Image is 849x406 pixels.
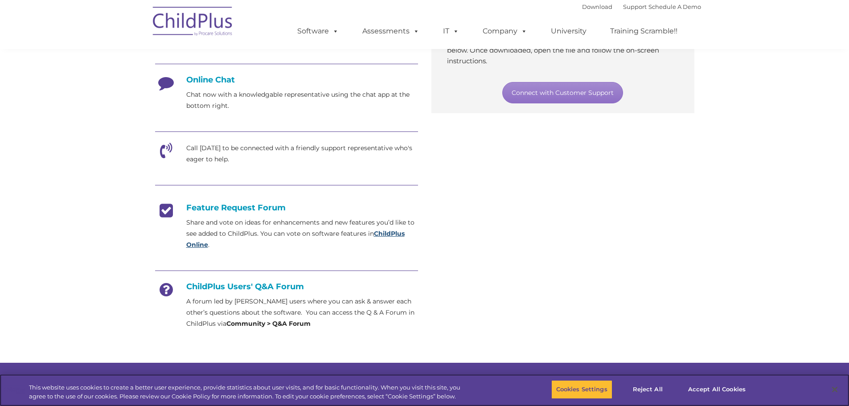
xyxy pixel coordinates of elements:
a: Download [582,3,612,10]
a: IT [434,22,468,40]
a: Support [623,3,647,10]
p: A forum led by [PERSON_NAME] users where you can ask & answer each other’s questions about the so... [186,296,418,329]
a: Schedule A Demo [648,3,701,10]
a: Assessments [353,22,428,40]
p: Share and vote on ideas for enhancements and new features you’d like to see added to ChildPlus. Y... [186,217,418,250]
button: Cookies Settings [551,380,612,399]
h4: ChildPlus Users' Q&A Forum [155,282,418,291]
a: Connect with Customer Support [502,82,623,103]
strong: Community > Q&A Forum [226,320,311,328]
font: | [582,3,701,10]
a: Software [288,22,348,40]
button: Reject All [620,380,676,399]
a: Training Scramble!! [601,22,686,40]
p: Chat now with a knowledgable representative using the chat app at the bottom right. [186,89,418,111]
img: ChildPlus by Procare Solutions [148,0,238,45]
a: ChildPlus Online [186,230,405,249]
a: University [542,22,595,40]
div: This website uses cookies to create a better user experience, provide statistics about user visit... [29,383,467,401]
button: Close [825,380,845,399]
h4: Feature Request Forum [155,203,418,213]
h4: Online Chat [155,75,418,85]
p: Call [DATE] to be connected with a friendly support representative who's eager to help. [186,143,418,165]
button: Accept All Cookies [683,380,751,399]
a: Company [474,22,536,40]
